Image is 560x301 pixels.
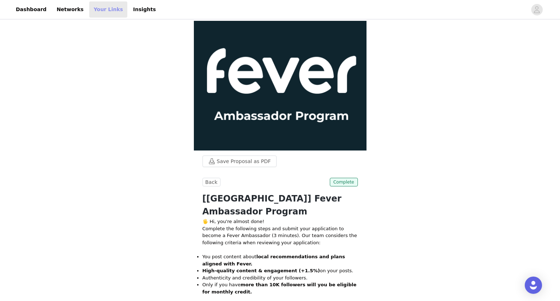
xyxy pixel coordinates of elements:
[525,277,542,294] div: Open Intercom Messenger
[52,1,88,18] a: Networks
[330,178,358,186] span: Complete
[202,274,358,282] li: Authenticity and credibility of your followers.
[202,156,277,167] button: Save Proposal as PDF
[202,225,358,246] p: Complete the following steps and submit your application to become a Fever Ambassador (3 minutes)...
[533,4,540,15] div: avatar
[241,282,305,287] strong: more than 10K followers
[202,254,345,267] strong: local recommendations and plans aligned with Fever.
[89,1,127,18] a: Your Links
[12,1,51,18] a: Dashboard
[202,218,358,225] p: 🖐️ Hi, you're almost done!
[129,1,160,18] a: Insights
[202,178,220,186] button: Back
[202,267,358,274] li: on your posts.
[202,192,358,218] h1: [[GEOGRAPHIC_DATA]] Fever Ambassador Program
[202,268,320,273] strong: High-quality content & engagement (+1.5%)
[202,282,356,295] strong: will you be eligible for monthly credit.
[202,253,358,267] li: You post content about
[194,21,366,150] img: campaign image
[202,281,358,295] li: Only if you have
